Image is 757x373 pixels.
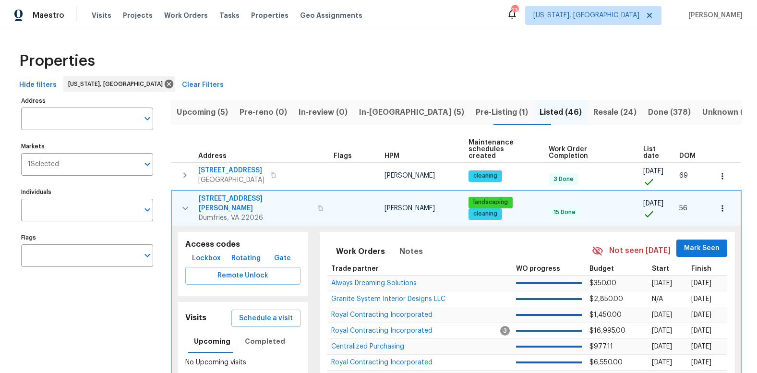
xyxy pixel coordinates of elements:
span: [DATE] [691,327,711,334]
span: Address [198,153,227,159]
span: 1 Selected [28,160,59,168]
button: Lockbox [188,250,225,267]
span: HPM [385,153,399,159]
a: Royal Contracting Incorporated [331,360,433,365]
span: Royal Contracting Incorporated [331,327,433,334]
a: Royal Contracting Incorporated [331,312,433,318]
span: $1,450.00 [589,312,622,318]
a: Royal Contracting Incorporated [331,328,433,334]
button: Rotating [228,250,264,267]
span: Maintenance schedules created [469,139,533,159]
span: $16,995.00 [589,327,625,334]
span: Trade partner [331,265,379,272]
span: [DATE] [691,312,711,318]
span: Properties [251,11,288,20]
span: Notes [399,245,423,258]
label: Markets [21,144,153,149]
div: 23 [511,6,518,15]
span: [PERSON_NAME] [385,205,435,212]
span: Work Orders [336,245,385,258]
button: Open [141,112,154,125]
span: List date [643,146,663,159]
span: $977.11 [589,343,613,350]
span: [DATE] [652,343,672,350]
label: Flags [21,235,153,241]
span: Lockbox [192,253,221,265]
span: Royal Contracting Incorporated [331,359,433,366]
span: [DATE] [643,168,663,175]
h5: Access codes [185,240,300,250]
span: [STREET_ADDRESS] [198,166,264,175]
a: Always Dreaming Solutions [331,280,417,286]
span: Always Dreaming Solutions [331,280,417,287]
button: Open [141,203,154,217]
span: Upcoming (5) [177,106,228,119]
span: Schedule a visit [239,313,293,325]
span: [DATE] [652,312,672,318]
span: [DATE] [652,280,672,287]
span: WO progress [516,265,560,272]
span: cleaning [469,210,501,218]
span: [DATE] [643,200,663,207]
span: 3 [500,326,510,336]
span: cleaning [469,172,501,180]
span: [DATE] [652,359,672,366]
span: 56 [679,205,687,212]
p: No Upcoming visits [185,358,300,368]
span: Budget [589,265,614,272]
span: Centralized Purchasing [331,343,404,350]
span: Listed (46) [540,106,582,119]
span: Unknown (0) [702,106,752,119]
span: [GEOGRAPHIC_DATA] [198,175,264,185]
span: Finish [691,265,711,272]
span: Geo Assignments [300,11,362,20]
a: Granite System Interior Designs LLC [331,296,445,302]
label: Address [21,98,153,104]
span: Maestro [33,11,64,20]
span: [DATE] [691,296,711,302]
span: Visits [92,11,111,20]
span: Mark Seen [684,242,720,254]
span: Pre-Listing (1) [476,106,528,119]
span: Remote Unlock [193,270,293,282]
span: [DATE] [652,327,672,334]
span: 3 Done [550,175,577,183]
span: Hide filters [19,79,57,91]
button: Schedule a visit [231,310,300,327]
a: Centralized Purchasing [331,344,404,349]
span: Not seen [DATE] [609,245,671,256]
button: Clear Filters [178,76,228,94]
span: Dumfries, VA 22026 [199,213,312,223]
span: [DATE] [691,343,711,350]
span: Projects [123,11,153,20]
span: Pre-reno (0) [240,106,287,119]
button: Open [141,157,154,171]
label: Individuals [21,189,153,195]
span: Gate [271,253,294,265]
span: [STREET_ADDRESS][PERSON_NAME] [199,194,312,213]
button: Remote Unlock [185,267,300,285]
span: Rotating [231,253,261,265]
span: Upcoming [194,336,230,348]
span: [DATE] [691,280,711,287]
span: Start [652,265,669,272]
span: Completed [245,336,285,348]
span: [US_STATE], [GEOGRAPHIC_DATA] [533,11,639,20]
span: [DATE] [691,359,711,366]
button: Gate [267,250,298,267]
span: In-review (0) [299,106,348,119]
button: Mark Seen [676,240,727,257]
span: Clear Filters [182,79,224,91]
span: 15 Done [550,208,579,217]
button: Hide filters [15,76,60,94]
span: Properties [19,56,95,66]
span: Work Orders [164,11,208,20]
span: 69 [679,172,688,179]
span: Tasks [219,12,240,19]
span: [PERSON_NAME] [685,11,743,20]
span: $2,850.00 [589,296,623,302]
span: DOM [679,153,696,159]
span: Flags [334,153,352,159]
